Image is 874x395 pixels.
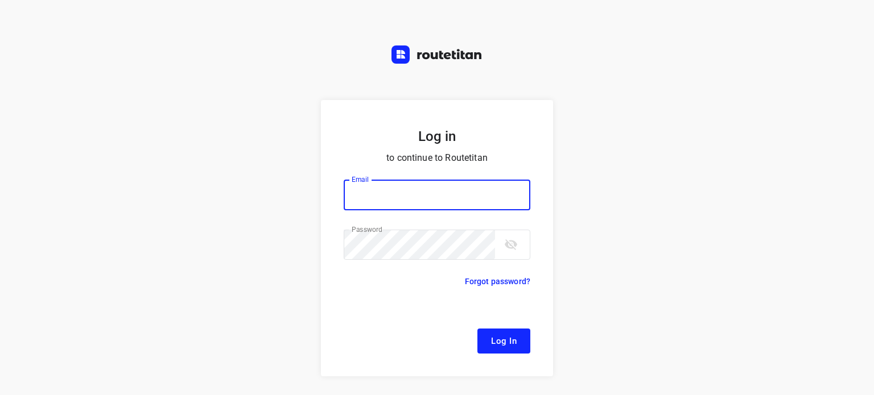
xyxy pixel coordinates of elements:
[500,233,522,256] button: toggle password visibility
[391,45,483,64] img: Routetitan
[491,334,517,348] span: Log In
[477,329,530,354] button: Log In
[344,127,530,145] h5: Log in
[344,150,530,166] p: to continue to Routetitan
[465,275,530,288] p: Forgot password?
